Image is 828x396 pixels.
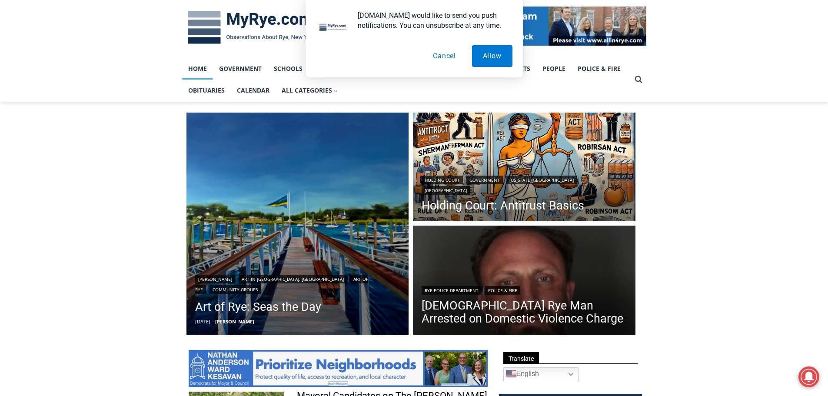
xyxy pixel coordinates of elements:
[413,226,635,337] img: (PHOTO: Rye PD arrested Michael P. O’Connell, age 42 of Rye, NY, on a domestic violence charge on...
[209,285,261,294] a: Community Groups
[466,176,503,184] a: Government
[413,113,635,224] img: Holding Court Anti Trust Basics Illustration DALLE 2025-10-14
[422,174,627,195] div: | | |
[506,176,577,184] a: [US_STATE][GEOGRAPHIC_DATA]
[503,352,539,364] span: Translate
[351,10,512,30] div: [DOMAIN_NAME] would like to send you push notifications. You can unsubscribe at any time.
[316,10,351,45] img: notification icon
[186,113,409,335] img: [PHOTO: Seas the Day - Shenorock Shore Club Marina, Rye 36” X 48” Oil on canvas, Commissioned & E...
[182,58,631,102] nav: Primary Navigation
[195,298,400,316] a: Art of Rye: Seas the Day
[422,176,463,184] a: Holding Court
[422,286,482,295] a: Rye Police Department
[219,0,411,84] div: "[PERSON_NAME] and I covered the [DATE] Parade, which was a really eye opening experience as I ha...
[422,284,627,295] div: |
[195,273,400,294] div: | | |
[231,80,276,101] a: Calendar
[422,199,627,212] a: Holding Court: Antitrust Basics
[195,318,210,325] time: [DATE]
[503,367,579,381] a: English
[506,369,516,379] img: en
[186,113,409,335] a: Read More Art of Rye: Seas the Day
[182,80,231,101] a: Obituaries
[413,113,635,224] a: Read More Holding Court: Antitrust Basics
[195,275,235,283] a: [PERSON_NAME]
[485,286,520,295] a: Police & Fire
[215,318,254,325] a: [PERSON_NAME]
[413,226,635,337] a: Read More 42 Year Old Rye Man Arrested on Domestic Violence Charge
[276,80,344,101] button: Child menu of All Categories
[631,72,646,87] button: View Search Form
[422,186,470,195] a: [GEOGRAPHIC_DATA]
[213,318,215,325] span: –
[239,275,347,283] a: Art in [GEOGRAPHIC_DATA], [GEOGRAPHIC_DATA]
[209,84,421,108] a: Intern @ [DOMAIN_NAME]
[422,299,627,325] a: [DEMOGRAPHIC_DATA] Rye Man Arrested on Domestic Violence Charge
[472,45,512,67] button: Allow
[422,45,467,67] button: Cancel
[227,87,403,106] span: Intern @ [DOMAIN_NAME]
